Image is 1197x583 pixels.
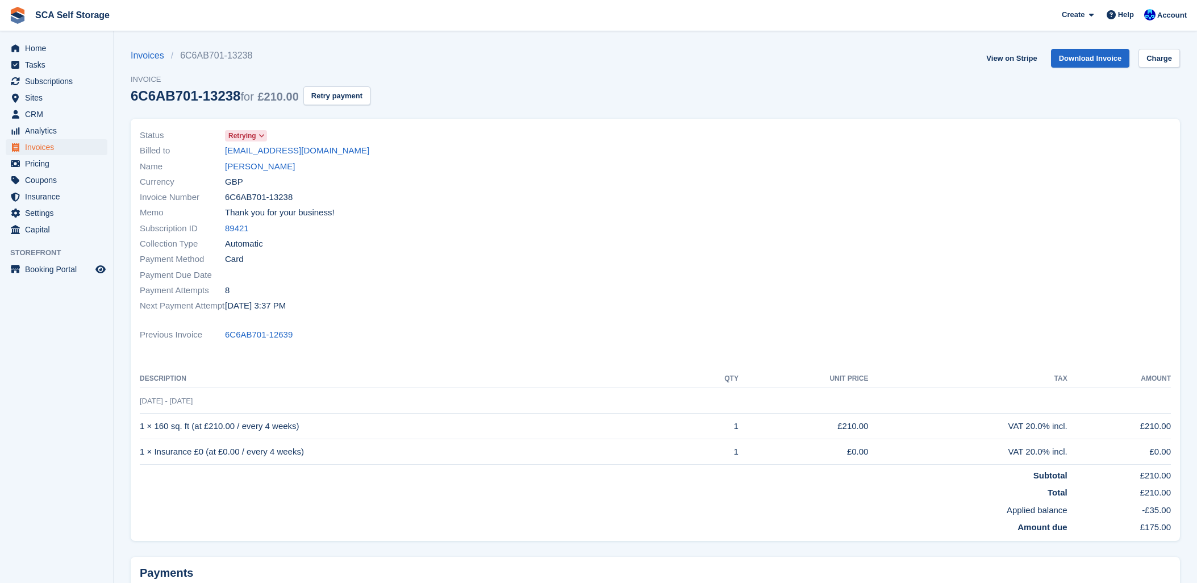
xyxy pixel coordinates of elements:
span: Billed to [140,144,225,157]
a: menu [6,57,107,73]
span: Retrying [228,131,256,141]
span: for [240,90,253,103]
a: Download Invoice [1051,49,1130,68]
td: £210.00 [1067,482,1171,499]
span: Help [1118,9,1134,20]
a: menu [6,139,107,155]
span: Home [25,40,93,56]
span: Storefront [10,247,113,259]
td: -£35.00 [1067,499,1171,517]
nav: breadcrumbs [131,49,370,63]
span: Account [1157,10,1187,21]
span: Status [140,129,225,142]
a: SCA Self Storage [31,6,114,24]
span: Invoice [131,74,370,85]
a: [EMAIL_ADDRESS][DOMAIN_NAME] [225,144,369,157]
span: [DATE] - [DATE] [140,397,193,405]
td: £0.00 [739,439,869,465]
span: Subscriptions [25,73,93,89]
span: 8 [225,284,230,297]
a: View on Stripe [982,49,1041,68]
strong: Amount due [1017,522,1067,532]
span: Previous Invoice [140,328,225,342]
span: Payment Attempts [140,284,225,297]
td: Applied balance [140,499,1067,517]
th: Amount [1067,370,1171,388]
img: Kelly Neesham [1144,9,1156,20]
div: 6C6AB701-13238 [131,88,299,103]
a: menu [6,172,107,188]
a: 89421 [225,222,249,235]
h2: Payments [140,566,1171,580]
button: Retry payment [303,86,370,105]
span: £210.00 [257,90,298,103]
span: CRM [25,106,93,122]
a: menu [6,106,107,122]
span: Pricing [25,156,93,172]
span: Sites [25,90,93,106]
strong: Total [1048,488,1067,497]
a: Invoices [131,49,171,63]
a: menu [6,189,107,205]
td: 1 × 160 sq. ft (at £210.00 / every 4 weeks) [140,414,691,439]
th: QTY [691,370,739,388]
a: Retrying [225,129,267,142]
a: menu [6,156,107,172]
time: 2025-10-09 14:37:53 UTC [225,299,286,313]
td: £175.00 [1067,517,1171,534]
td: 1 [691,439,739,465]
span: Booking Portal [25,261,93,277]
span: Automatic [225,238,263,251]
a: [PERSON_NAME] [225,160,295,173]
span: Subscription ID [140,222,225,235]
td: £210.00 [1067,464,1171,482]
span: Currency [140,176,225,189]
a: 6C6AB701-12639 [225,328,293,342]
a: menu [6,73,107,89]
td: 1 [691,414,739,439]
img: stora-icon-8386f47178a22dfd0bd8f6a31ec36ba5ce8667c1dd55bd0f319d3a0aa187defe.svg [9,7,26,24]
span: Memo [140,206,225,219]
span: Tasks [25,57,93,73]
span: Payment Method [140,253,225,266]
span: GBP [225,176,243,189]
a: menu [6,123,107,139]
a: menu [6,40,107,56]
span: Payment Due Date [140,269,225,282]
span: 6C6AB701-13238 [225,191,293,204]
th: Description [140,370,691,388]
td: 1 × Insurance £0 (at £0.00 / every 4 weeks) [140,439,691,465]
span: Invoice Number [140,191,225,204]
span: Settings [25,205,93,221]
a: menu [6,222,107,238]
a: menu [6,261,107,277]
span: Coupons [25,172,93,188]
span: Invoices [25,139,93,155]
span: Insurance [25,189,93,205]
span: Capital [25,222,93,238]
td: £0.00 [1067,439,1171,465]
span: Collection Type [140,238,225,251]
a: menu [6,90,107,106]
a: Charge [1138,49,1180,68]
td: £210.00 [1067,414,1171,439]
a: Preview store [94,263,107,276]
td: £210.00 [739,414,869,439]
span: Card [225,253,244,266]
span: Thank you for your business! [225,206,335,219]
strong: Subtotal [1033,470,1067,480]
div: VAT 20.0% incl. [868,445,1067,459]
span: Name [140,160,225,173]
span: Next Payment Attempt [140,299,225,313]
th: Tax [868,370,1067,388]
span: Analytics [25,123,93,139]
a: menu [6,205,107,221]
div: VAT 20.0% incl. [868,420,1067,433]
th: Unit Price [739,370,869,388]
span: Create [1062,9,1085,20]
